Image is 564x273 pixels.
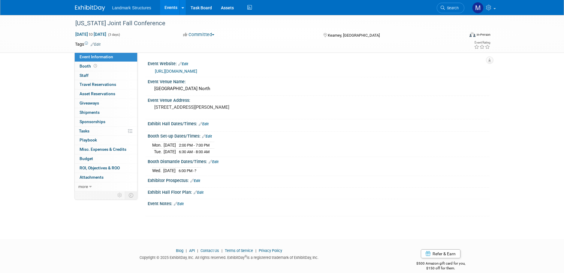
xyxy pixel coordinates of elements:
[152,142,164,148] td: Mon.
[75,80,137,89] a: Travel Reservations
[189,248,195,253] a: API
[194,190,204,195] a: Edit
[148,132,489,139] div: Booth Set-up Dates/Times:
[184,248,188,253] span: |
[148,96,489,103] div: Event Venue Address:
[202,134,212,138] a: Edit
[154,105,283,110] pre: [STREET_ADDRESS][PERSON_NAME]
[245,255,247,258] sup: ®
[80,175,104,180] span: Attachments
[80,54,113,59] span: Event Information
[75,41,101,47] td: Tags
[80,165,120,170] span: ROI, Objectives & ROO
[429,31,491,40] div: Event Format
[148,176,489,184] div: Exhibitor Prospectus:
[80,110,100,115] span: Shipments
[80,147,126,152] span: Misc. Expenses & Credits
[112,5,151,10] span: Landmark Structures
[75,89,137,99] a: Asset Reservations
[178,62,188,66] a: Edit
[75,182,137,191] a: more
[80,119,105,124] span: Sponsorships
[445,6,459,10] span: Search
[75,53,137,62] a: Event Information
[148,119,489,127] div: Exhibit Hall Dates/Times:
[174,202,184,206] a: Edit
[78,184,88,189] span: more
[75,173,137,182] a: Attachments
[254,248,258,253] span: |
[75,145,137,154] a: Misc. Expenses & Credits
[209,160,219,164] a: Edit
[152,148,164,155] td: Tue.
[421,249,460,258] a: Refer & Earn
[148,59,489,67] div: Event Website:
[392,257,489,271] div: $500 Amazon gift card for you,
[199,122,209,126] a: Edit
[392,266,489,271] div: $150 off for them.
[75,127,137,136] a: Tasks
[91,42,101,47] a: Edit
[75,62,137,71] a: Booth
[152,84,485,93] div: [GEOGRAPHIC_DATA] North
[80,82,116,87] span: Travel Reservations
[75,108,137,117] a: Shipments
[75,136,137,145] a: Playbook
[75,164,137,173] a: ROI, Objectives & ROO
[181,32,217,38] button: Committed
[163,167,176,174] td: [DATE]
[176,248,183,253] a: Blog
[220,248,224,253] span: |
[179,150,210,154] span: 6:30 AM - 8:00 AM
[179,168,196,173] span: 6:00 PM -
[75,253,384,260] div: Copyright © 2025 ExhibitDay, Inc. All rights reserved. ExhibitDay is a registered trademark of Ex...
[148,157,489,165] div: Booth Dismantle Dates/Times:
[88,32,94,37] span: to
[75,5,105,11] img: ExhibitDay
[164,142,176,148] td: [DATE]
[148,188,489,196] div: Exhibit Hall Floor Plan:
[469,32,475,37] img: Format-Inperson.png
[225,248,253,253] a: Terms of Service
[75,117,137,126] a: Sponsorships
[80,91,115,96] span: Asset Reservations
[75,99,137,108] a: Giveaways
[80,101,99,105] span: Giveaways
[73,18,455,29] div: [US_STATE] Joint Fall Conference
[125,191,137,199] td: Toggle Event Tabs
[259,248,282,253] a: Privacy Policy
[75,154,137,163] a: Budget
[164,148,176,155] td: [DATE]
[80,138,97,142] span: Playbook
[75,32,107,37] span: [DATE] [DATE]
[328,33,380,38] span: Kearney, [GEOGRAPHIC_DATA]
[148,77,489,85] div: Event Venue Name:
[476,32,490,37] div: In-Person
[196,248,200,253] span: |
[152,167,163,174] td: Wed.
[75,71,137,80] a: Staff
[201,248,219,253] a: Contact Us
[474,41,490,44] div: Event Rating
[79,129,89,133] span: Tasks
[107,33,120,37] span: (3 days)
[80,73,89,78] span: Staff
[472,2,484,14] img: Maryann Tijerina
[190,179,200,183] a: Edit
[80,156,93,161] span: Budget
[148,199,489,207] div: Event Notes:
[155,69,197,74] a: [URL][DOMAIN_NAME]
[80,64,98,68] span: Booth
[195,168,196,173] span: ?
[92,64,98,68] span: Booth not reserved yet
[115,191,125,199] td: Personalize Event Tab Strip
[437,3,464,13] a: Search
[179,143,210,147] span: 2:00 PM - 7:00 PM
